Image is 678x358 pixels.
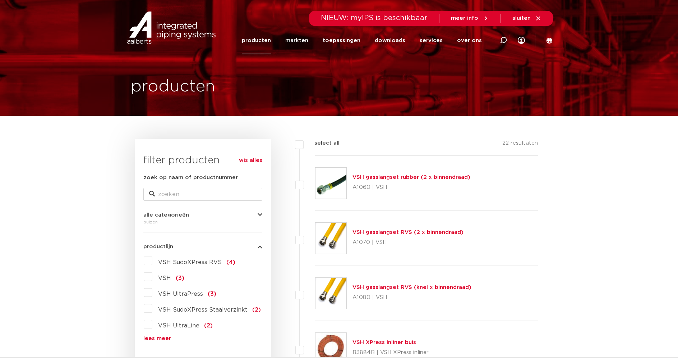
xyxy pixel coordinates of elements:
a: VSH XPress Inliner buis [352,340,416,345]
span: (3) [208,291,216,297]
label: zoek op naam of productnummer [143,173,238,182]
span: (2) [204,323,213,328]
label: select all [304,139,340,148]
a: sluiten [512,15,541,22]
p: 22 resultaten [502,139,538,150]
span: sluiten [512,15,531,21]
button: alle categorieën [143,212,262,218]
nav: Menu [242,27,482,54]
p: A1060 | VSH [352,182,470,193]
a: markten [285,27,308,54]
img: Thumbnail for VSH gasslangset rubber (2 x binnendraad) [315,168,346,199]
a: meer info [451,15,489,22]
span: NIEUW: myIPS is beschikbaar [321,14,428,22]
img: Thumbnail for VSH gasslangset RVS (2 x binnendraad) [315,223,346,254]
p: A1080 | VSH [352,292,471,303]
a: VSH gasslangset RVS (knel x binnendraad) [352,285,471,290]
a: toepassingen [323,27,360,54]
span: productlijn [143,244,173,249]
a: producten [242,27,271,54]
a: downloads [375,27,405,54]
span: (4) [226,259,235,265]
h3: filter producten [143,153,262,168]
span: alle categorieën [143,212,189,218]
img: Thumbnail for VSH gasslangset RVS (knel x binnendraad) [315,278,346,309]
p: A1070 | VSH [352,237,463,248]
span: (2) [252,307,261,313]
a: services [420,27,443,54]
h1: producten [131,75,215,98]
span: VSH UltraLine [158,323,199,328]
span: VSH SudoXPress RVS [158,259,222,265]
a: wis alles [239,156,262,165]
span: meer info [451,15,478,21]
a: VSH gasslangset RVS (2 x binnendraad) [352,230,463,235]
span: (3) [176,275,184,281]
a: VSH gasslangset rubber (2 x binnendraad) [352,175,470,180]
a: lees meer [143,336,262,341]
span: VSH [158,275,171,281]
div: buizen [143,218,262,226]
button: productlijn [143,244,262,249]
span: VSH SudoXPress Staalverzinkt [158,307,248,313]
a: over ons [457,27,482,54]
span: VSH UltraPress [158,291,203,297]
input: zoeken [143,188,262,201]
